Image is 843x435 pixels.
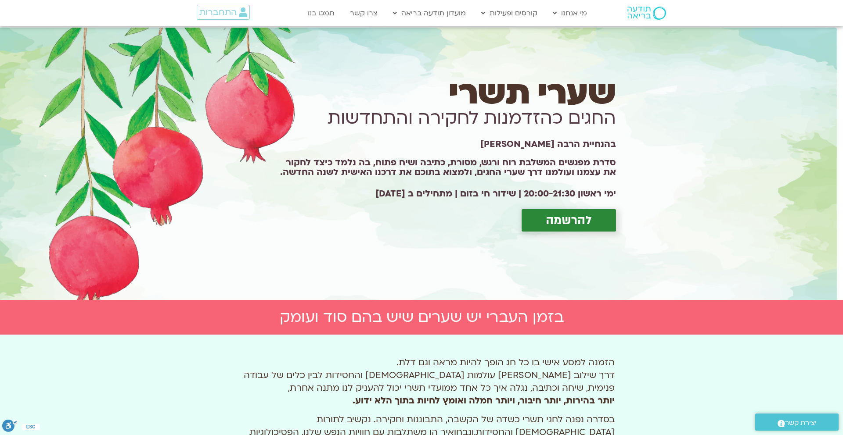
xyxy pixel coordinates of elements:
a: צרו קשר [346,5,382,21]
h2: ימי ראשון 20:00-21:30 | שידור חי בזום | מתחילים ב [DATE] [272,189,616,199]
h1: סדרת מפגשים המשלבת רוח ורגש, מסורת, כתיבה ושיח פתוח, בה נלמד כיצד לחקור את עצמנו ועולמנו דרך שערי... [272,158,616,177]
span: דרך שילוב [PERSON_NAME] עולמות [DEMOGRAPHIC_DATA] והחסידות לבין כלים של עבודה פנימית, שיחה וכתיבה... [244,369,615,394]
a: התחברות [197,5,250,20]
h1: החגים כהזדמנות לחקירה והתחדשות [272,106,616,131]
img: תודעה בריאה [627,7,666,20]
a: תמכו בנו [303,5,339,21]
a: מי אנחנו [548,5,591,21]
a: מועדון תודעה בריאה [389,5,470,21]
span: הזמנה למסע אישי בו כל חג הופך להיות מראה וגם דלת. [396,357,615,368]
b: יותר בהירות, יותר חיבור, ויותר חמלה ואומץ לחיות בתוך הלא ידוע. [353,395,615,406]
span: התחברות [199,7,237,17]
span: להרשמה [546,214,592,227]
a: יצירת קשר [755,414,839,431]
span: יצירת קשר [785,417,817,429]
h1: שערי תשרי [272,81,616,106]
a: להרשמה [522,209,616,232]
h1: בהנחיית הרבה [PERSON_NAME] [272,143,616,146]
a: קורסים ופעילות [477,5,542,21]
h2: בזמן העברי יש שערים שיש בהם סוד ועומק [176,309,667,326]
